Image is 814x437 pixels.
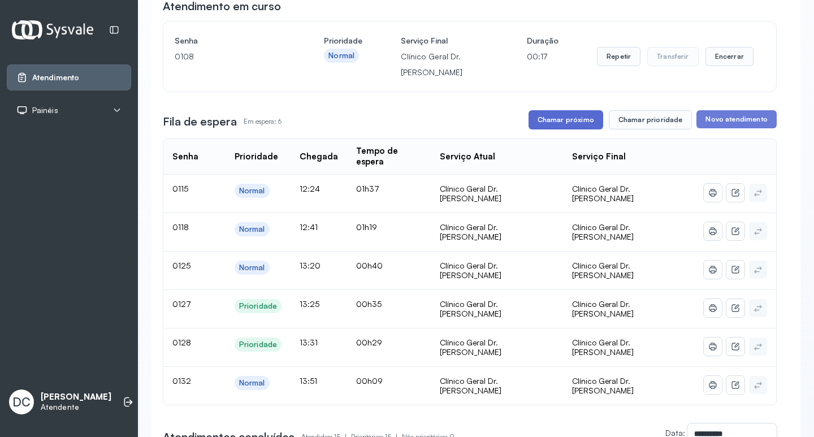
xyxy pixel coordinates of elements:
[300,184,320,193] span: 12:24
[705,47,754,66] button: Encerrar
[41,392,111,403] p: [PERSON_NAME]
[356,261,383,270] span: 00h40
[572,152,626,162] div: Serviço Final
[356,376,383,386] span: 00h09
[244,114,282,129] p: Em espera: 6
[300,152,338,162] div: Chegada
[235,152,278,162] div: Prioridade
[239,263,265,272] div: Normal
[12,20,93,39] img: Logotipo do estabelecimento
[172,222,189,232] span: 0118
[324,33,362,49] h4: Prioridade
[300,299,319,309] span: 13:25
[239,224,265,234] div: Normal
[572,261,634,280] span: Clínico Geral Dr. [PERSON_NAME]
[527,33,558,49] h4: Duração
[440,338,553,357] div: Clínico Geral Dr. [PERSON_NAME]
[696,110,776,128] button: Novo atendimento
[163,114,237,129] h3: Fila de espera
[440,152,495,162] div: Serviço Atual
[175,33,285,49] h4: Senha
[172,152,198,162] div: Senha
[356,184,379,193] span: 01h37
[328,51,354,60] div: Normal
[401,33,488,49] h4: Serviço Final
[527,49,558,64] p: 00:17
[440,222,553,242] div: Clínico Geral Dr. [PERSON_NAME]
[172,261,190,270] span: 0125
[300,222,318,232] span: 12:41
[356,146,422,167] div: Tempo de espera
[300,376,317,386] span: 13:51
[401,49,488,80] p: Clínico Geral Dr. [PERSON_NAME]
[572,222,634,242] span: Clínico Geral Dr. [PERSON_NAME]
[300,261,321,270] span: 13:20
[172,338,191,347] span: 0128
[356,338,382,347] span: 00h29
[572,299,634,319] span: Clínico Geral Dr. [PERSON_NAME]
[609,110,692,129] button: Chamar prioridade
[572,338,634,357] span: Clínico Geral Dr. [PERSON_NAME]
[440,376,553,396] div: Clínico Geral Dr. [PERSON_NAME]
[440,299,553,319] div: Clínico Geral Dr. [PERSON_NAME]
[172,376,191,386] span: 0132
[572,184,634,204] span: Clínico Geral Dr. [PERSON_NAME]
[440,184,553,204] div: Clínico Geral Dr. [PERSON_NAME]
[300,338,318,347] span: 13:31
[597,47,640,66] button: Repetir
[356,222,377,232] span: 01h19
[440,261,553,280] div: Clínico Geral Dr. [PERSON_NAME]
[647,47,699,66] button: Transferir
[16,72,122,83] a: Atendimento
[529,110,603,129] button: Chamar próximo
[172,184,188,193] span: 0115
[239,301,277,311] div: Prioridade
[32,106,58,115] span: Painéis
[239,186,265,196] div: Normal
[172,299,191,309] span: 0127
[41,403,111,412] p: Atendente
[32,73,79,83] span: Atendimento
[175,49,285,64] p: 0108
[239,340,277,349] div: Prioridade
[356,299,382,309] span: 00h35
[239,378,265,388] div: Normal
[572,376,634,396] span: Clínico Geral Dr. [PERSON_NAME]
